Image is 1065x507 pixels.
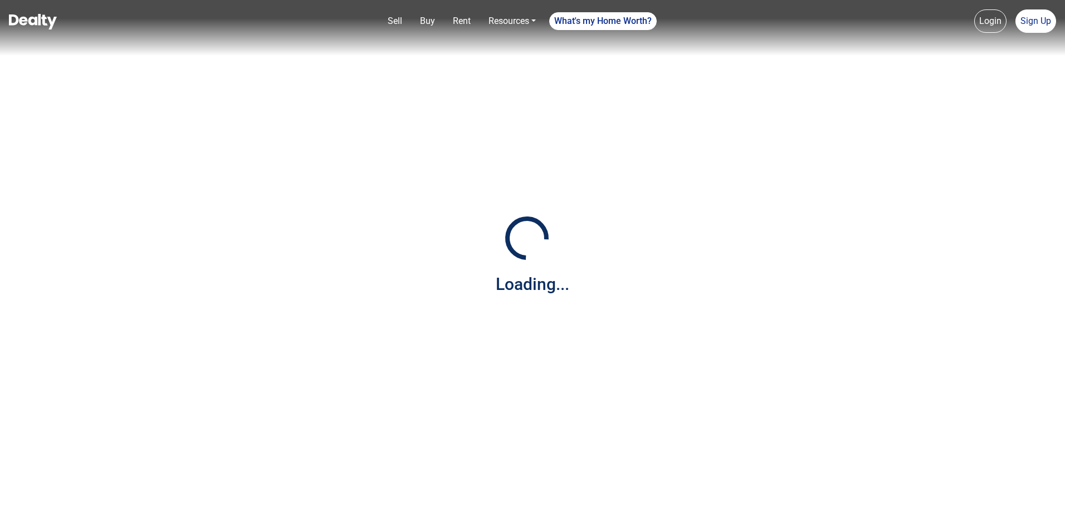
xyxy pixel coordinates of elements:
div: Loading... [496,272,569,297]
a: Sell [383,10,407,32]
a: Rent [448,10,475,32]
img: Loading [499,210,555,266]
a: Sign Up [1015,9,1056,33]
a: Buy [416,10,439,32]
img: Dealty - Buy, Sell & Rent Homes [9,14,57,29]
a: Login [974,9,1007,33]
a: What's my Home Worth? [549,12,657,30]
a: Resources [484,10,540,32]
